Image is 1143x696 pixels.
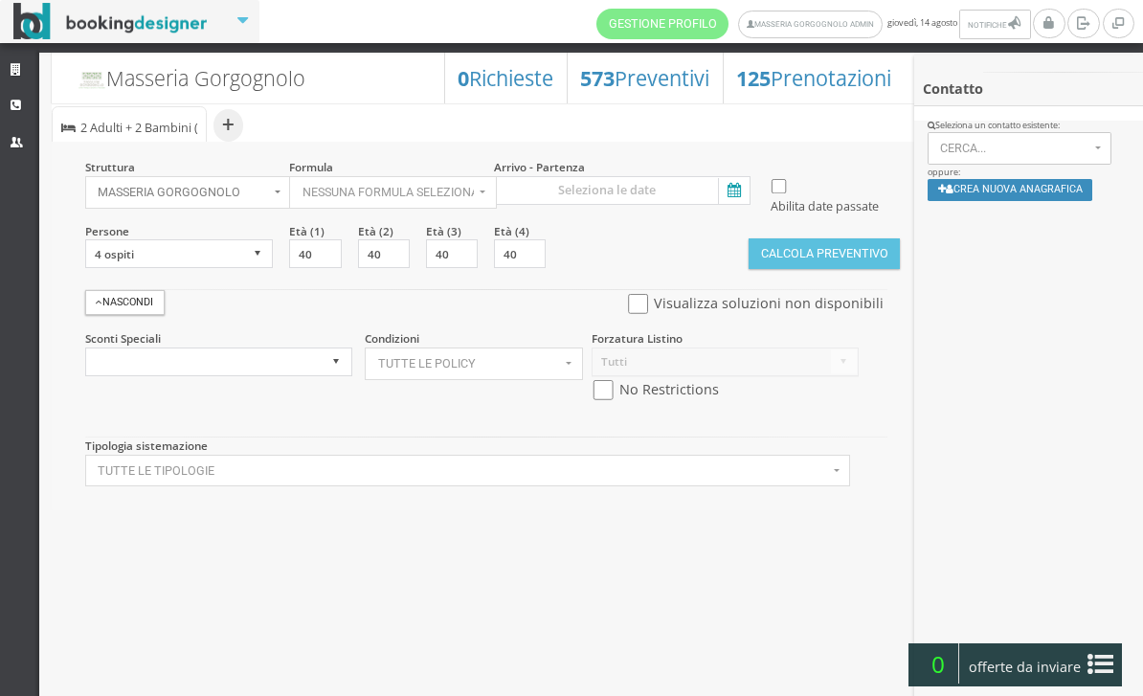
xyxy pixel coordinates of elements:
[917,643,959,684] span: 0
[963,652,1087,683] span: offerte da inviare
[928,132,1112,165] button: Cerca...
[940,142,1089,155] span: Cerca...
[928,120,1131,132] div: Seleziona un contatto esistente:
[13,3,208,40] img: BookingDesigner.com
[959,10,1030,39] button: Notifiche
[596,9,728,39] a: Gestione Profilo
[928,179,1093,201] button: Crea nuova anagrafica
[596,9,1033,39] span: giovedì, 14 agosto
[923,79,983,98] b: Contatto
[738,11,883,38] a: Masseria Gorgognolo Admin
[914,120,1143,213] div: oppure:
